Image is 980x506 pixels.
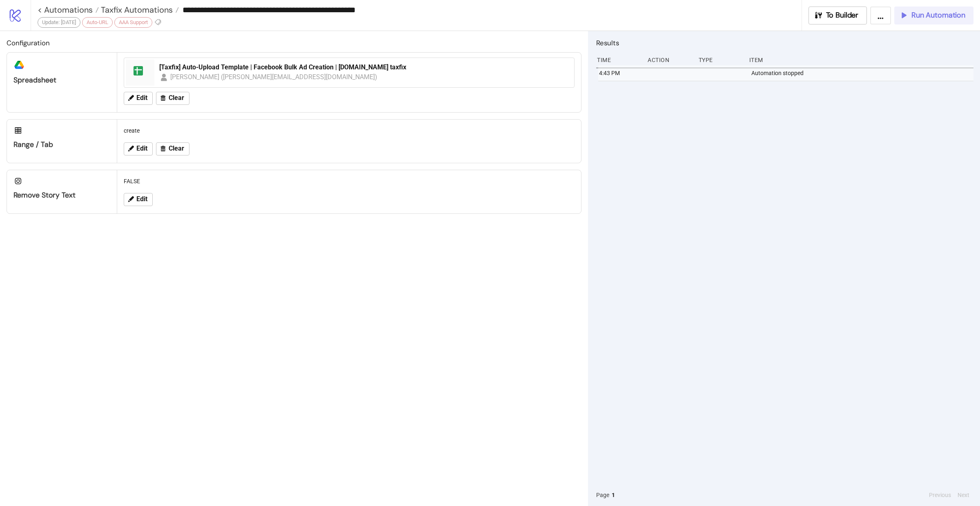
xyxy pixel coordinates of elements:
div: Time [596,52,641,68]
button: Previous [927,490,953,499]
div: 4:43 PM [598,65,643,81]
button: Clear [156,142,189,155]
div: Automation stopped [751,65,976,81]
span: Edit [136,145,147,152]
div: Type [698,52,743,68]
span: Clear [169,145,184,152]
h2: Configuration [7,38,581,48]
button: ... [870,7,891,24]
span: Page [596,490,609,499]
span: To Builder [826,11,859,20]
button: Run Automation [894,7,973,24]
div: [Taxfix] Auto-Upload Template | Facebook Bulk Ad Creation | [DOMAIN_NAME] taxfix [159,63,569,72]
span: Edit [136,94,147,102]
div: Update: [DATE] [38,17,80,28]
span: Taxfix Automations [99,4,173,15]
h2: Results [596,38,973,48]
div: Remove Story Text [13,191,110,200]
div: Spreadsheet [13,75,110,85]
div: AAA Support [114,17,152,28]
span: Clear [169,94,184,102]
span: Edit [136,195,147,203]
a: Taxfix Automations [99,6,179,14]
button: Edit [124,92,153,105]
button: Edit [124,193,153,206]
div: Action [647,52,692,68]
div: Item [748,52,973,68]
div: Range / Tab [13,140,110,149]
button: To Builder [808,7,867,24]
button: Next [955,490,972,499]
div: create [120,123,578,138]
div: Auto-URL [82,17,113,28]
span: Run Automation [911,11,965,20]
button: 1 [609,490,617,499]
a: < Automations [38,6,99,14]
button: Edit [124,142,153,155]
div: [PERSON_NAME] ([PERSON_NAME][EMAIL_ADDRESS][DOMAIN_NAME]) [170,72,378,82]
button: Clear [156,92,189,105]
div: FALSE [120,173,578,189]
